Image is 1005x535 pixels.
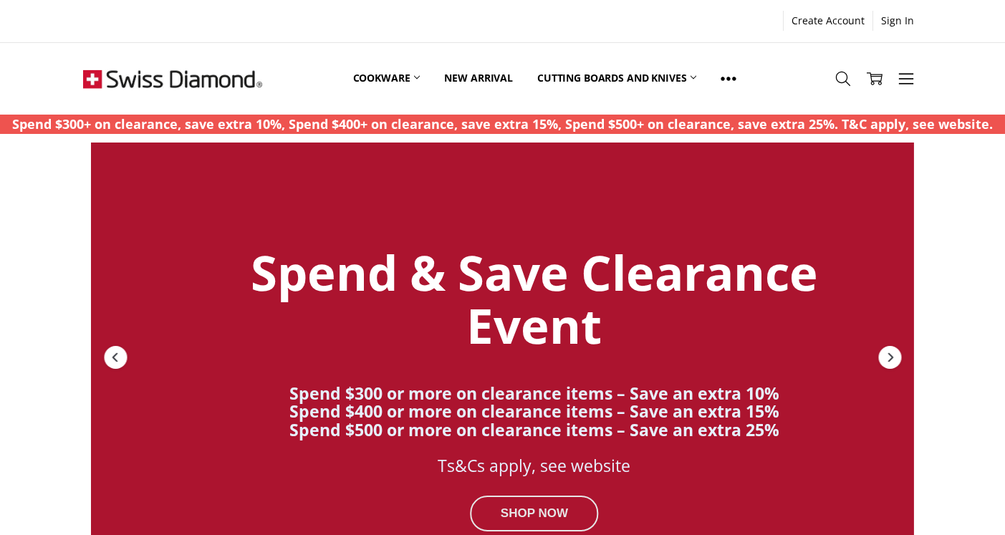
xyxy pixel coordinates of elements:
[289,400,779,423] strong: Spend $400 or more on clearance items – Save an extra 15%
[231,457,837,475] div: Ts&Cs apply, see website
[873,11,922,31] a: Sign In
[289,418,779,440] strong: Spend $500 or more on clearance items – Save an extra 25%
[784,11,872,31] a: Create Account
[708,47,749,111] a: Show All
[432,47,524,110] a: New arrival
[525,47,709,110] a: Cutting boards and knives
[289,382,779,405] strong: Spend $300 or more on clearance items – Save an extra 10%
[231,246,837,352] div: Spend & Save Clearance Event
[12,115,993,134] p: Spend $300+ on clearance, save extra 10%, Spend $400+ on clearance, save extra 15%, Spend $500+ o...
[102,344,128,370] div: Previous
[83,43,262,115] img: Free Shipping On Every Order
[341,47,433,110] a: Cookware
[877,344,903,370] div: Next
[470,495,598,531] div: SHOP NOW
